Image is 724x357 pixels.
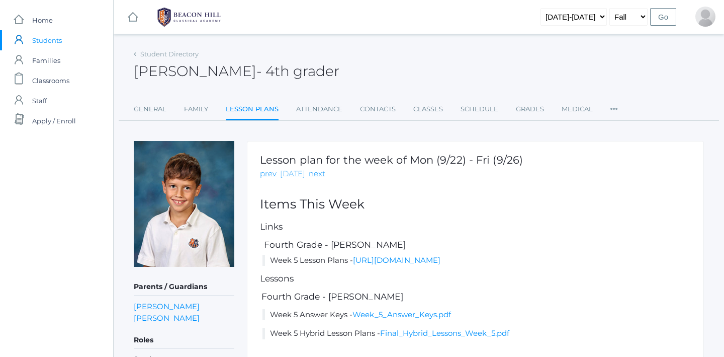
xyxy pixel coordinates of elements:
span: Classrooms [32,70,69,91]
div: Sara Delic [695,7,715,27]
h2: Items This Week [260,197,691,211]
input: Go [650,8,676,26]
span: Apply / Enroll [32,111,76,131]
img: 1_BHCALogos-05.png [151,5,227,30]
a: Contacts [360,99,396,119]
a: Grades [516,99,544,119]
h5: Parents / Guardians [134,278,234,296]
li: Week 5 Hybrid Lesson Plans - [262,328,691,339]
h5: Roles [134,332,234,349]
a: General [134,99,166,119]
a: Attendance [296,99,342,119]
a: Family [184,99,208,119]
span: Families [32,50,60,70]
a: Final_Hybrid_Lessons_Week_5.pdf [380,328,509,338]
a: [DATE] [280,168,305,180]
h5: Fourth Grade - [PERSON_NAME] [262,240,691,250]
span: - 4th grader [256,62,339,80]
a: prev [260,168,277,180]
a: Schedule [461,99,498,119]
h1: Lesson plan for the week of Mon (9/22) - Fri (9/26) [260,154,523,166]
li: Week 5 Lesson Plans - [262,255,691,266]
h5: Lessons [260,274,691,283]
a: [PERSON_NAME] [134,301,200,312]
span: Home [32,10,53,30]
a: Lesson Plans [226,99,279,121]
a: Classes [413,99,443,119]
img: Luka Delic [134,141,234,267]
a: [URL][DOMAIN_NAME] [353,255,440,265]
a: Student Directory [140,50,199,58]
h2: [PERSON_NAME] [134,63,339,79]
a: [PERSON_NAME] [134,312,200,324]
span: Students [32,30,62,50]
a: Medical [562,99,593,119]
span: Staff [32,91,47,111]
h5: Links [260,222,691,232]
h5: Fourth Grade - [PERSON_NAME] [260,292,691,302]
a: Week_5_Answer_Keys.pdf [352,310,451,319]
a: next [309,168,325,180]
li: Week 5 Answer Keys - [262,309,691,321]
